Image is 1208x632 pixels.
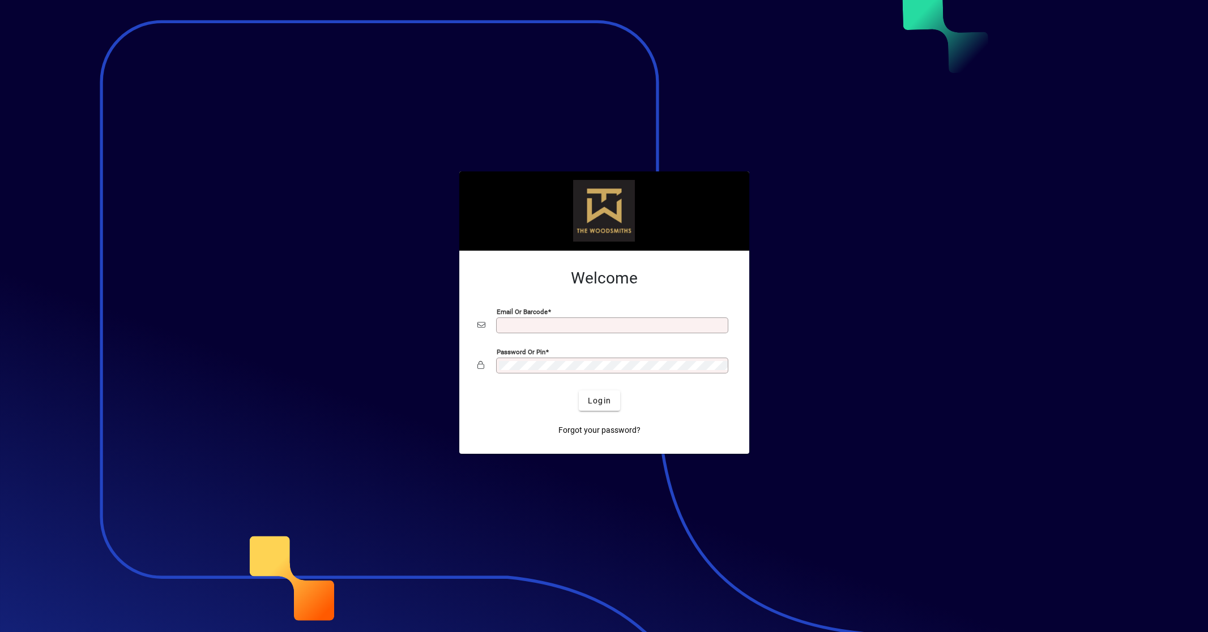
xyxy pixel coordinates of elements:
span: Login [588,395,611,407]
h2: Welcome [477,269,731,288]
span: Forgot your password? [558,424,641,436]
mat-label: Email or Barcode [497,308,548,316]
button: Login [579,390,620,411]
a: Forgot your password? [554,420,645,440]
mat-label: Password or Pin [497,348,545,356]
